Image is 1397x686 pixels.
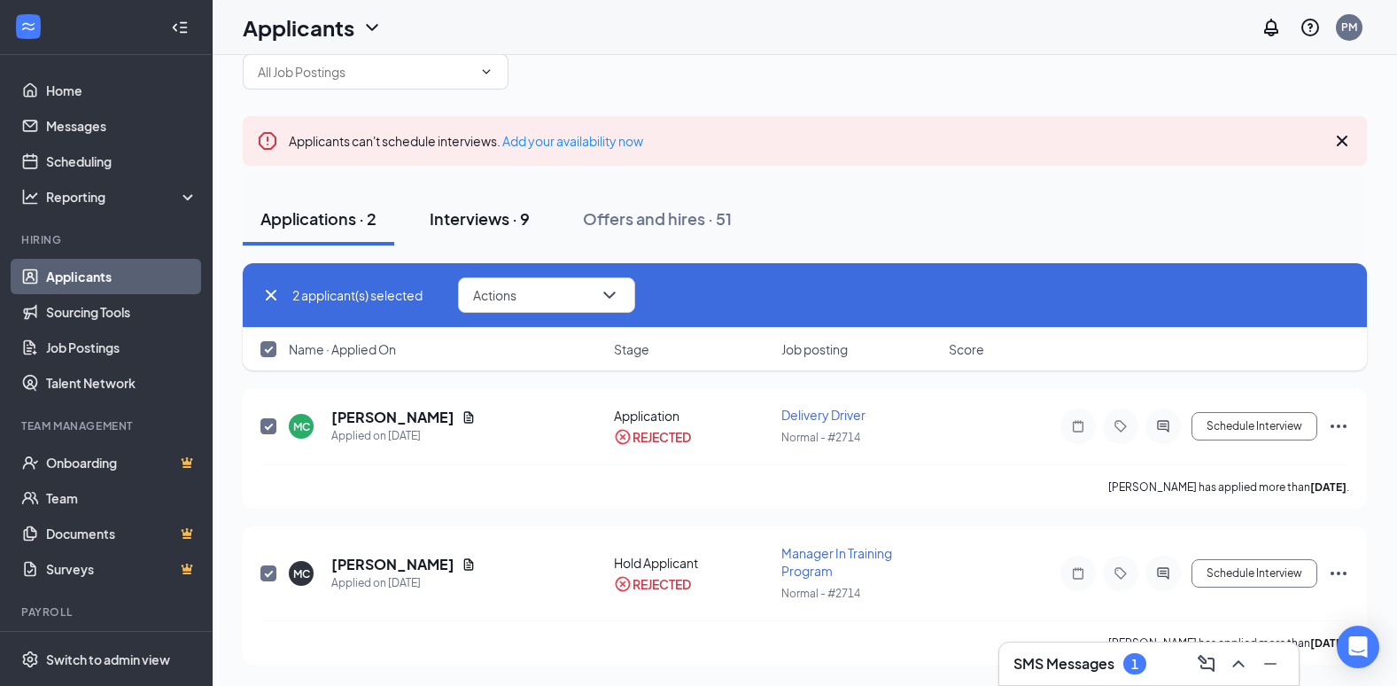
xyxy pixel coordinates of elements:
[46,551,198,587] a: SurveysCrown
[21,188,39,206] svg: Analysis
[46,330,198,365] a: Job Postings
[46,73,198,108] a: Home
[292,285,423,305] span: 2 applicant(s) selected
[46,188,198,206] div: Reporting
[781,431,860,444] span: Normal - #2714
[781,340,848,358] span: Job posting
[21,418,194,433] div: Team Management
[949,340,984,358] span: Score
[614,554,771,572] div: Hold Applicant
[46,108,198,144] a: Messages
[781,407,865,423] span: Delivery Driver
[1328,416,1349,437] svg: Ellipses
[1067,566,1089,581] svg: Note
[1261,17,1282,38] svg: Notifications
[46,144,198,179] a: Scheduling
[258,62,472,82] input: All Job Postings
[1328,563,1349,584] svg: Ellipses
[633,428,691,446] div: REJECTED
[331,427,476,445] div: Applied on [DATE]
[781,587,860,600] span: Normal - #2714
[1331,130,1353,152] svg: Cross
[46,294,198,330] a: Sourcing Tools
[1108,479,1349,495] p: [PERSON_NAME] has applied more than .
[1110,566,1131,581] svg: Tag
[1153,419,1174,433] svg: ActiveChat
[293,419,310,434] div: MC
[462,410,476,425] svg: Document
[458,277,635,313] button: ActionsChevronDown
[243,12,354,43] h1: Applicants
[21,232,194,247] div: Hiring
[479,65,493,79] svg: ChevronDown
[331,408,454,427] h5: [PERSON_NAME]
[331,574,476,592] div: Applied on [DATE]
[260,285,282,306] svg: Cross
[1191,412,1317,440] button: Schedule Interview
[289,340,396,358] span: Name · Applied On
[633,575,691,593] div: REJECTED
[614,575,632,593] svg: CrossCircle
[1341,19,1357,35] div: PM
[614,340,649,358] span: Stage
[1260,653,1281,674] svg: Minimize
[289,133,643,149] span: Applicants can't schedule interviews.
[462,557,476,572] svg: Document
[1196,653,1217,674] svg: ComposeMessage
[430,207,530,230] div: Interviews · 9
[502,133,643,149] a: Add your availability now
[171,19,189,36] svg: Collapse
[1110,419,1131,433] svg: Tag
[1224,650,1253,678] button: ChevronUp
[614,407,771,425] div: Application
[1310,636,1347,650] b: [DATE]
[1108,635,1349,651] p: [PERSON_NAME] has applied more than .
[599,285,620,306] svg: ChevronDown
[1153,566,1174,581] svg: ActiveChat
[1256,650,1284,678] button: Minimize
[1192,650,1221,678] button: ComposeMessage
[19,18,37,35] svg: WorkstreamLogo
[21,651,39,668] svg: Settings
[1337,626,1379,668] div: Open Intercom Messenger
[260,207,376,230] div: Applications · 2
[781,545,892,579] span: Manager In Training Program
[257,130,278,152] svg: Error
[46,651,170,668] div: Switch to admin view
[293,566,310,581] div: MC
[1067,419,1089,433] svg: Note
[46,445,198,480] a: OnboardingCrown
[1310,480,1347,494] b: [DATE]
[46,480,198,516] a: Team
[361,17,383,38] svg: ChevronDown
[1131,657,1138,672] div: 1
[1228,653,1249,674] svg: ChevronUp
[46,259,198,294] a: Applicants
[583,207,732,230] div: Offers and hires · 51
[473,289,516,301] span: Actions
[46,516,198,551] a: DocumentsCrown
[331,555,454,574] h5: [PERSON_NAME]
[1300,17,1321,38] svg: QuestionInfo
[1191,559,1317,588] button: Schedule Interview
[614,428,632,446] svg: CrossCircle
[21,604,194,620] div: Payroll
[46,365,198,401] a: Talent Network
[1013,654,1114,674] h3: SMS Messages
